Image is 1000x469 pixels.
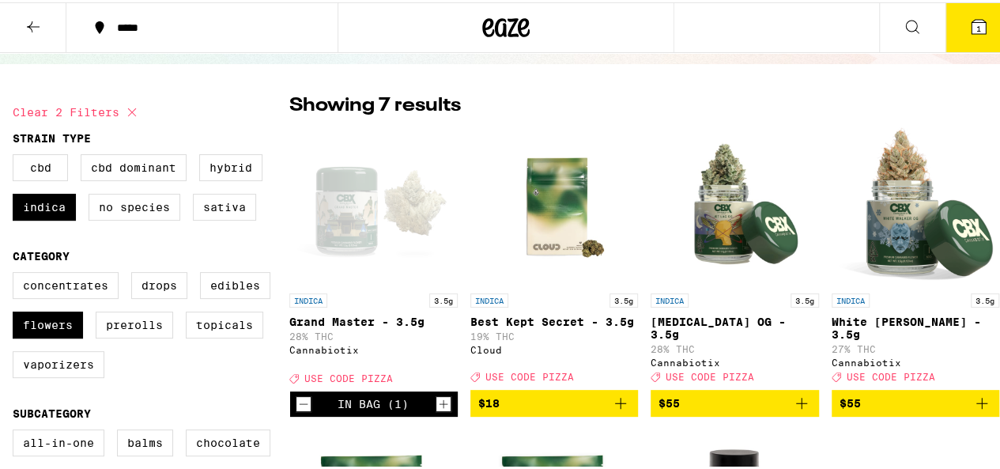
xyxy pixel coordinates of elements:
p: White [PERSON_NAME] - 3.5g [832,313,1000,339]
p: 3.5g [971,291,999,305]
p: 28% THC [651,342,819,352]
button: Increment [436,394,451,410]
p: 27% THC [832,342,1000,352]
span: USE CODE PIZZA [847,369,935,380]
span: $55 [658,395,680,407]
legend: Subcategory [13,405,91,418]
label: Sativa [193,191,256,218]
label: Indica [13,191,76,218]
span: 1 [976,21,981,31]
span: $18 [478,395,500,407]
img: Cannabiotix - White Walker OG - 3.5g [836,125,994,283]
p: INDICA [289,291,327,305]
label: Edibles [200,270,270,297]
span: USE CODE PIZZA [304,371,393,381]
p: INDICA [470,291,508,305]
span: USE CODE PIZZA [485,369,574,380]
p: Grand Master - 3.5g [289,313,458,326]
button: Decrement [296,394,311,410]
p: INDICA [832,291,870,305]
label: Drops [131,270,187,297]
span: USE CODE PIZZA [666,369,754,380]
legend: Strain Type [13,130,91,142]
label: Prerolls [96,309,173,336]
div: In Bag (1) [338,395,409,408]
a: Open page for Grand Master - 3.5g from Cannabiotix [289,125,458,389]
img: Cloud - Best Kept Secret - 3.5g [475,125,633,283]
p: [MEDICAL_DATA] OG - 3.5g [651,313,819,339]
label: No Species [89,191,180,218]
label: Hybrid [199,152,262,179]
img: Cannabiotix - Jet Lag OG - 3.5g [655,125,813,283]
p: 3.5g [609,291,638,305]
div: Cannabiotix [832,355,1000,365]
p: INDICA [651,291,689,305]
span: $55 [840,395,861,407]
p: 19% THC [470,329,639,339]
a: Open page for Best Kept Secret - 3.5g from Cloud [470,125,639,388]
p: 3.5g [791,291,819,305]
button: Add to bag [832,388,1000,414]
label: CBD [13,152,68,179]
div: Cannabiotix [289,342,458,353]
button: Clear 2 filters [13,90,142,130]
label: All-In-One [13,427,104,454]
div: Cannabiotix [651,355,819,365]
p: 28% THC [289,329,458,339]
label: Chocolate [186,427,270,454]
label: Concentrates [13,270,119,297]
button: Add to bag [651,388,819,414]
label: Topicals [186,309,263,336]
label: CBD Dominant [81,152,187,179]
label: Vaporizers [13,349,104,376]
p: 3.5g [429,291,458,305]
legend: Category [13,248,70,260]
p: Showing 7 results [289,90,461,117]
a: Open page for White Walker OG - 3.5g from Cannabiotix [832,125,1000,388]
div: Cloud [470,342,639,353]
label: Flowers [13,309,83,336]
label: Balms [117,427,173,454]
button: Add to bag [470,388,639,414]
p: Best Kept Secret - 3.5g [470,313,639,326]
a: Open page for Jet Lag OG - 3.5g from Cannabiotix [651,125,819,388]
